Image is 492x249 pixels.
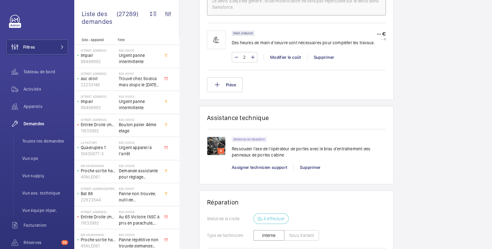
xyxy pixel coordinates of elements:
p: Quadruplex 1 [81,144,116,151]
p: Titre [118,38,158,42]
p: [STREET_ADDRESS] [81,118,116,122]
p: -- € [377,37,386,41]
h2: R20-00007 [119,187,160,191]
p: [STREET_ADDRESS][PERSON_NAME] [81,187,116,191]
p: 22253146 [81,82,116,88]
p: À effectuer [264,216,285,222]
p: 45NLE061 [81,174,116,180]
p: 11833992 [81,128,116,134]
span: Bouton palier 4ème etage [119,122,160,134]
h1: Réparation [207,198,386,206]
button: Interne [253,230,284,241]
p: asc droit [81,75,116,82]
img: 1754481048413-a581ac23-ad55-40ae-86f6-b6daa35a1b3f [207,137,226,155]
span: Appareils [24,103,68,109]
p: Ressouder l'axe de l'opérateur de portes avec le bras d'entraînement des panneaux de portes cabine [232,146,386,158]
span: Assigner technicien support [232,165,287,170]
p: 99468982 [81,105,116,111]
span: Panne non trouvée, outil de déverouillouge impératif pour le diagnostic [119,191,160,203]
span: Vue équipe répar. [22,207,68,213]
h2: R20-00003 [119,95,160,98]
span: Vue ass. technique [22,190,68,196]
p: Entrée Droite (monte-charge) [81,122,116,128]
span: Urgent panne intermittente [119,98,160,111]
span: Vue supply [22,173,68,179]
span: Vue ops [22,155,68,161]
span: Urgent panne intermittente [119,52,160,65]
p: Proche sortie hall Pelletier [81,168,116,174]
h2: R20-00001 [119,72,160,75]
p: 6 [219,148,223,154]
span: Liste des demandes [82,10,117,25]
h1: Assistance technique [207,114,269,122]
p: [STREET_ADDRESS] [81,72,116,75]
p: La Factory [81,141,116,144]
p: 11833992 [81,220,116,226]
p: 99468982 [81,58,116,65]
h2: R20-00004 [119,141,160,144]
p: -- € [377,31,386,37]
span: Panne répétitive non trouvée demande assistance expert technique [119,237,160,249]
span: Urgent appareil à l’arrêt [119,144,160,157]
p: Proche sortie hall Pelletier [81,237,116,243]
span: Demandes [24,121,68,127]
span: Toutes les demandes [22,138,68,144]
span: 58 [61,240,68,245]
p: Entrée Droite (monte-charge) [81,214,116,220]
h2: R20-00009 [119,233,160,237]
p: 6/8 Haussmann [81,233,116,237]
span: Trouvé chez Sodica mais dispo le [DATE] [URL][DOMAIN_NAME] [119,75,160,88]
h2: R20-00005 [119,49,160,52]
span: Facturation [24,222,68,228]
div: Supprimer [307,54,341,60]
p: 45NLE061 [81,243,116,249]
p: Impair [81,98,116,105]
p: Site - Appareil [74,38,115,42]
p: 6/8 Haussmann [81,164,116,168]
p: 10405877-3 [81,151,116,157]
span: Activités [24,86,68,92]
p: Des heures de main d'oeuvre sont nécessaires pour compléter les travaux. [232,40,375,46]
p: 22923544 [81,197,116,203]
p: [STREET_ADDRESS] [81,49,116,52]
h2: R20-00006 [119,164,160,168]
p: Main d'oeuvre [233,32,253,34]
button: Sous traitant [284,230,319,241]
p: Demande de réparation [233,138,265,140]
p: [STREET_ADDRESS] [81,210,116,214]
h2: R20-00008 [119,210,160,214]
span: Au 65 Victoire l'ASC à pris en parachute, toutes les sécu coupé, il est au 3 ème, asc sans machin... [119,214,160,226]
span: Demande assistante pour réglage d'opérateurs porte cabine double accès [119,168,160,180]
img: muscle-sm.svg [207,31,226,49]
button: Filtres [6,40,68,54]
p: Bat 88 [81,191,116,197]
button: Pièce [207,77,243,92]
h2: R20-00002 [119,118,160,122]
span: Filtres [23,44,35,50]
div: Supprimer [293,164,327,170]
p: [STREET_ADDRESS] [81,95,116,98]
div: Modifier le coût [264,54,307,60]
span: Réserves [24,239,59,246]
p: Impair [81,52,116,58]
span: Tableau de bord [24,69,68,75]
